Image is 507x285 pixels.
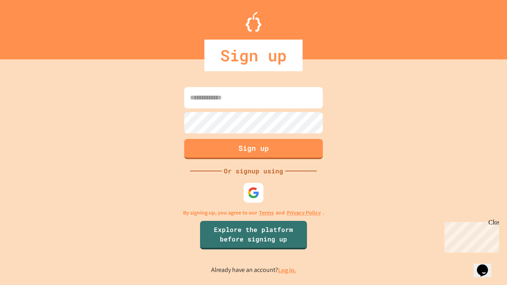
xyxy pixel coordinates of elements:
[248,187,259,199] img: google-icon.svg
[474,253,499,277] iframe: chat widget
[222,166,285,176] div: Or signup using
[3,3,55,50] div: Chat with us now!Close
[184,139,323,159] button: Sign up
[287,209,321,217] a: Privacy Policy
[200,221,307,249] a: Explore the platform before signing up
[211,265,296,275] p: Already have an account?
[278,266,296,274] a: Log in.
[204,40,303,71] div: Sign up
[441,219,499,253] iframe: chat widget
[183,209,324,217] p: By signing up, you agree to our and .
[246,12,261,32] img: Logo.svg
[259,209,274,217] a: Terms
